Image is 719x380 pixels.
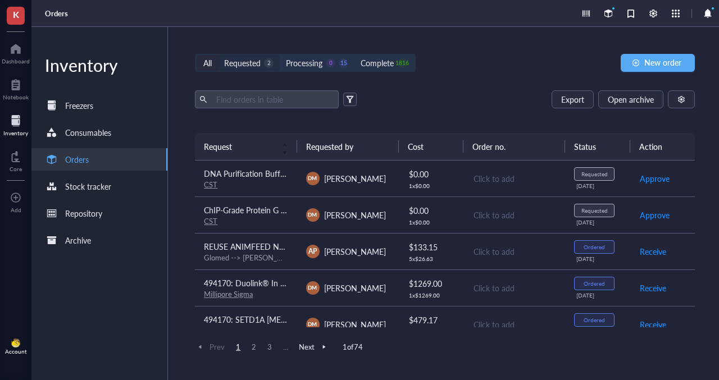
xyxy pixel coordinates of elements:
div: [DATE] [576,292,621,299]
div: $ 0.00 [409,168,454,180]
div: Click to add [474,318,556,331]
span: Prev [195,342,225,352]
span: Next [299,342,329,352]
span: Receive [640,282,666,294]
div: Click to add [474,209,556,221]
img: da48f3c6-a43e-4a2d-aade-5eac0d93827f.jpeg [11,338,20,347]
span: 1 [231,342,245,352]
span: 1 of 74 [343,342,363,352]
div: Add [11,207,21,213]
td: Click to add [463,196,565,233]
a: Consumables [31,121,167,144]
div: 1 x $ 0.00 [409,219,454,226]
span: K [13,7,19,21]
th: Order no. [463,133,565,160]
div: Requested [581,171,608,177]
div: Ordered [584,280,605,287]
div: Processing [286,57,322,69]
td: Click to add [463,233,565,269]
a: Notebook [3,76,29,100]
div: Notebook [3,94,29,100]
span: 494170: SETD1A [MEDICAL_DATA] (OTI7B7) [204,314,362,325]
div: 1816 [398,58,407,68]
div: 5 x $ 26.63 [409,255,454,262]
span: Receive [640,318,666,331]
div: $ 0.00 [409,204,454,217]
th: Request [195,133,297,160]
button: Open archive [598,90,663,108]
a: Millipore Sigma [204,289,253,299]
span: 494170: Duolink® In Situ Red Starter Kit Mouse/Rabbit [204,277,399,289]
span: ChIP-Grade Protein G Magnetic Beads [204,204,336,216]
span: AP [308,246,317,257]
a: CST [204,179,217,190]
button: Receive [639,242,667,260]
div: 15 [339,58,348,68]
div: All [203,57,212,69]
th: Cost [399,133,463,160]
div: Glomed --> [PERSON_NAME] [204,253,288,263]
div: Click to add [474,245,556,258]
a: Inventory [3,112,28,136]
span: Open archive [608,95,654,104]
span: 2 [247,342,261,352]
span: DM [308,210,317,218]
a: Repository [31,202,167,225]
span: Approve [640,172,670,185]
span: Receive [640,245,666,258]
button: Export [552,90,594,108]
span: [PERSON_NAME] [324,209,386,221]
div: Click to add [474,172,556,185]
div: [DATE] [576,182,621,189]
div: Inventory [3,130,28,136]
span: [PERSON_NAME] [324,246,386,257]
div: Consumables [65,126,111,139]
div: Ordered [584,317,605,323]
div: Dashboard [2,58,30,65]
div: Requested [224,57,261,69]
button: Approve [639,206,670,224]
div: Archive [65,234,91,246]
span: ... [279,342,292,352]
div: 2 [264,58,274,68]
div: Core [10,166,22,172]
button: Receive [639,315,667,333]
div: [DATE] [576,219,621,226]
button: Receive [639,279,667,297]
div: Freezers [65,99,93,112]
div: Requested [581,207,608,214]
div: 0 [326,58,335,68]
div: Account [5,348,27,355]
span: New order [644,58,681,67]
div: Click to add [474,282,556,294]
span: DM [308,320,317,328]
div: Inventory [31,54,167,76]
span: [PERSON_NAME] [324,319,386,330]
div: 1 x $ 0.00 [409,182,454,189]
th: Status [565,133,630,160]
div: Orders [65,153,89,166]
a: Archive [31,229,167,251]
span: DM [308,174,317,182]
div: Repository [65,207,102,219]
a: Freezers [31,94,167,117]
button: Approve [639,170,670,187]
td: Click to add [463,161,565,197]
a: Dashboard [2,40,30,65]
span: Export [561,95,584,104]
div: Stock tracker [65,180,111,193]
a: Core [10,148,22,172]
span: Approve [640,209,670,221]
span: [PERSON_NAME] [324,173,386,184]
span: 3 [263,342,276,352]
span: Request [204,140,274,153]
span: DM [308,283,317,291]
div: segmented control [195,54,415,72]
a: Orders [31,148,167,171]
td: Click to add [463,269,565,306]
span: [PERSON_NAME] [324,282,386,294]
th: Requested by [297,133,399,160]
a: Stock tracker [31,175,167,198]
div: $ 133.15 [409,241,454,253]
div: $ 1269.00 [409,277,454,290]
